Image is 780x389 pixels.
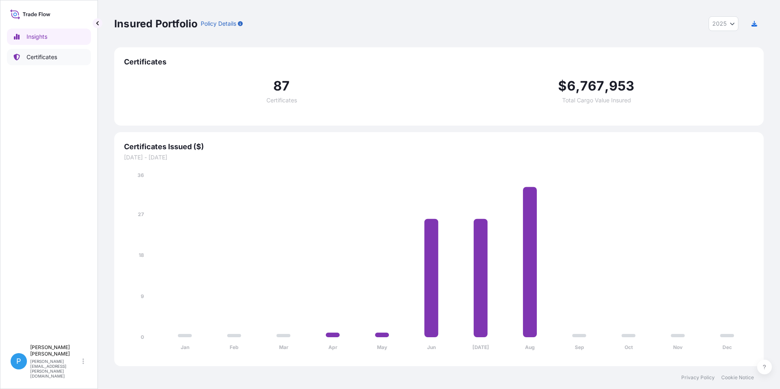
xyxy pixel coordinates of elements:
span: Certificates Issued ($) [124,142,754,152]
p: Insured Portfolio [114,17,197,30]
span: $ [558,80,567,93]
a: Cookie Notice [721,374,754,381]
tspan: 0 [141,334,144,340]
span: 767 [580,80,605,93]
span: 6 [567,80,576,93]
a: Insights [7,29,91,45]
tspan: Mar [279,344,288,350]
tspan: Jun [427,344,436,350]
tspan: 18 [139,252,144,258]
tspan: Oct [625,344,633,350]
a: Privacy Policy [681,374,715,381]
span: , [576,80,580,93]
span: 87 [273,80,290,93]
p: [PERSON_NAME] [PERSON_NAME] [30,344,81,357]
p: Insights [27,33,47,41]
p: Policy Details [201,20,236,28]
tspan: Feb [230,344,239,350]
tspan: Sep [575,344,584,350]
span: Certificates [266,97,297,103]
tspan: [DATE] [472,344,489,350]
span: 953 [609,80,635,93]
a: Certificates [7,49,91,65]
span: P [16,357,21,365]
tspan: Aug [525,344,535,350]
p: [PERSON_NAME][EMAIL_ADDRESS][PERSON_NAME][DOMAIN_NAME] [30,359,81,378]
tspan: Apr [328,344,337,350]
tspan: 9 [141,293,144,299]
tspan: Jan [181,344,189,350]
tspan: Dec [722,344,732,350]
span: [DATE] - [DATE] [124,153,754,161]
span: , [605,80,609,93]
button: Year Selector [709,16,738,31]
tspan: Nov [673,344,683,350]
tspan: May [377,344,388,350]
tspan: 27 [138,211,144,217]
span: Total Cargo Value Insured [562,97,631,103]
span: Certificates [124,57,754,67]
span: 2025 [712,20,727,28]
tspan: 36 [137,172,144,178]
p: Certificates [27,53,57,61]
